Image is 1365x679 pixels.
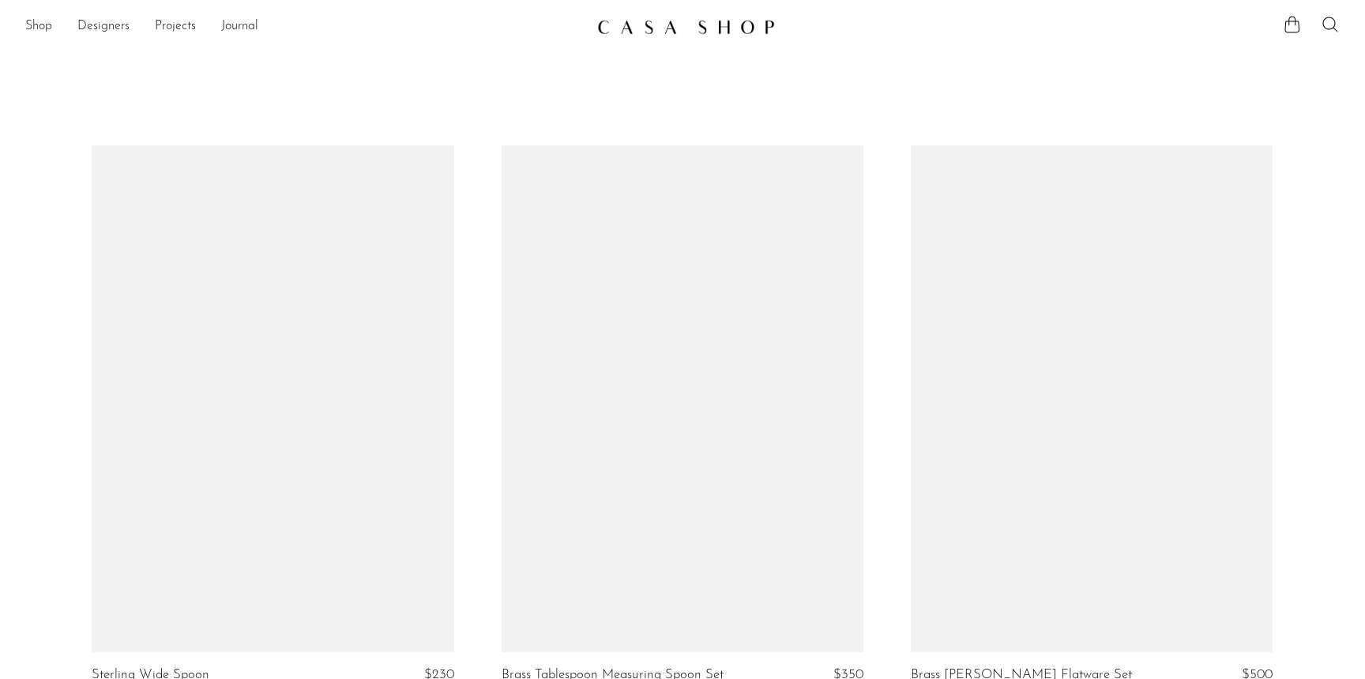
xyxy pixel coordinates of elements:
nav: Desktop navigation [25,13,585,40]
a: Shop [25,17,52,37]
a: Journal [221,17,258,37]
ul: NEW HEADER MENU [25,13,585,40]
a: Projects [155,17,196,37]
a: Designers [77,17,130,37]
